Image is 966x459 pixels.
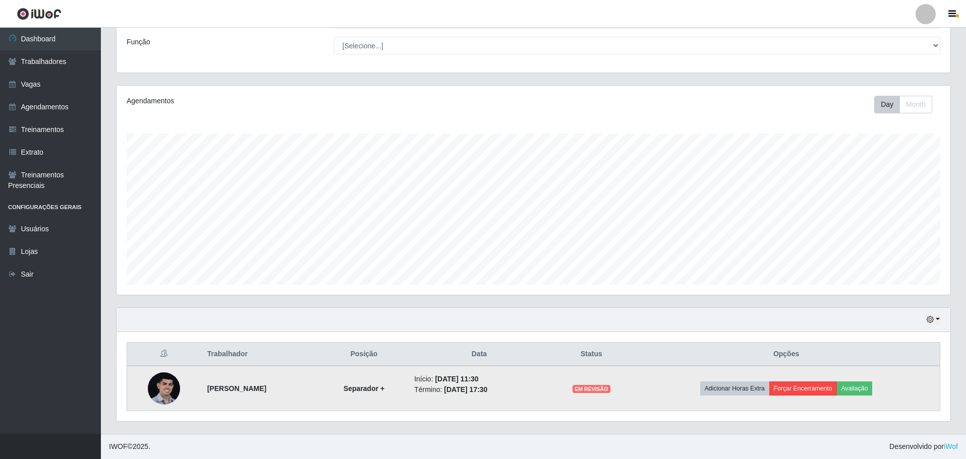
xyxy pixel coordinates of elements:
th: Status [550,343,633,366]
a: iWof [944,442,958,450]
button: Day [874,96,900,113]
div: Agendamentos [127,96,457,106]
th: Data [408,343,550,366]
div: Toolbar with button groups [874,96,940,113]
label: Função [127,37,150,47]
th: Trabalhador [201,343,320,366]
button: Forçar Encerramento [769,381,837,396]
span: EM REVISÃO [573,385,610,393]
strong: [PERSON_NAME] [207,384,266,392]
span: © 2025 . [109,441,150,452]
button: Adicionar Horas Extra [700,381,769,396]
strong: Separador + [344,384,384,392]
img: CoreUI Logo [17,8,62,20]
button: Avaliação [837,381,873,396]
span: IWOF [109,442,128,450]
span: Desenvolvido por [889,441,958,452]
time: [DATE] 17:30 [444,385,487,394]
li: Início: [414,374,544,384]
th: Opções [633,343,940,366]
div: First group [874,96,932,113]
th: Posição [320,343,408,366]
button: Month [899,96,932,113]
img: 1754654959854.jpeg [148,372,180,405]
time: [DATE] 11:30 [435,375,478,383]
li: Término: [414,384,544,395]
